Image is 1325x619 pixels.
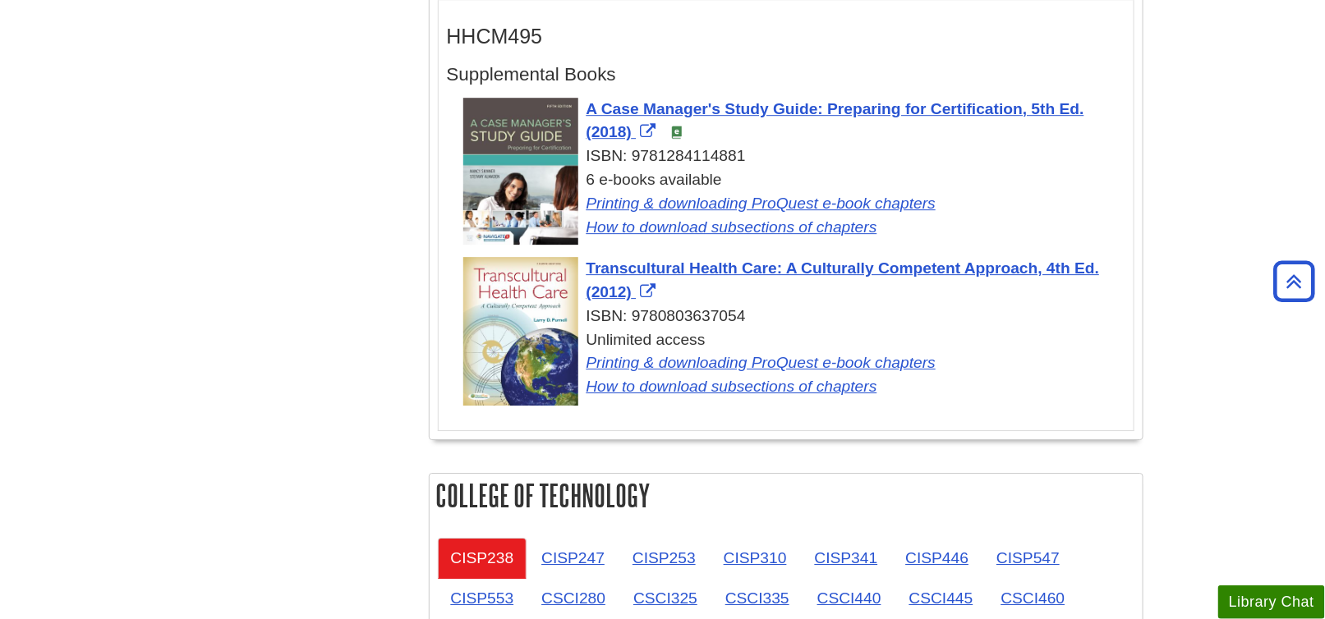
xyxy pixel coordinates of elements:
[1218,585,1325,619] button: Library Chat
[447,25,1125,48] h3: HHCM495
[528,578,619,618] a: CSCI280
[1268,270,1321,292] a: Back to Top
[802,538,891,578] a: CISP341
[587,218,877,236] a: Link opens in new window
[711,538,800,578] a: CISP310
[892,538,982,578] a: CISP446
[670,126,683,139] img: e-Book
[587,259,1100,300] a: Link opens in new window
[587,259,1100,300] span: Transcultural Health Care: A Culturally Competent Approach, 4th Ed. (2012)
[804,578,895,618] a: CSCI440
[587,378,877,395] a: Link opens in new window
[983,538,1073,578] a: CISP547
[896,578,987,618] a: CSCI445
[463,305,1125,328] div: ISBN: 9780803637054
[619,538,709,578] a: CISP253
[620,578,711,618] a: CSCI325
[463,328,1125,399] div: Unlimited access
[430,474,1143,517] h2: College of Technology
[587,195,936,212] a: Link opens in new window
[712,578,803,618] a: CSCI335
[528,538,618,578] a: CISP247
[587,354,936,371] a: Link opens in new window
[463,144,1125,168] div: ISBN: 9781284114881
[463,98,578,245] img: Cover Art
[463,168,1125,239] div: 6 e-books available
[438,538,527,578] a: CISP238
[447,65,1125,85] h4: Supplemental Books
[438,578,527,618] a: CISP553
[587,100,1084,141] a: Link opens in new window
[988,578,1079,618] a: CSCI460
[587,100,1084,141] span: A Case Manager's Study Guide: Preparing for Certification, 5th Ed. (2018)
